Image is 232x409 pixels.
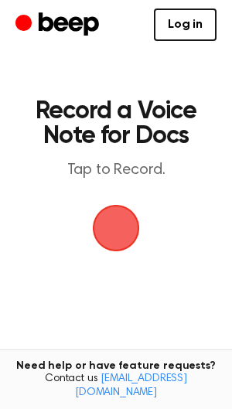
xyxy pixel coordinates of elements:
[9,373,223,400] span: Contact us
[28,161,204,180] p: Tap to Record.
[15,10,103,40] a: Beep
[154,9,217,41] a: Log in
[28,99,204,148] h1: Record a Voice Note for Docs
[75,373,187,398] a: [EMAIL_ADDRESS][DOMAIN_NAME]
[93,205,139,251] img: Beep Logo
